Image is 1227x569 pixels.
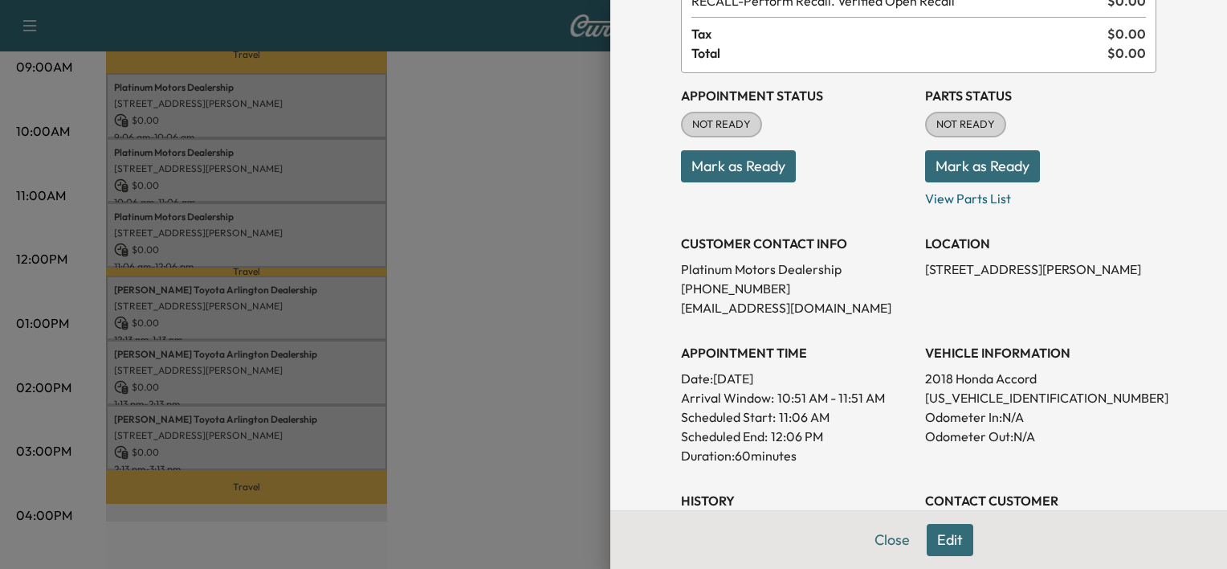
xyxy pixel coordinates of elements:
[681,369,912,388] p: Date: [DATE]
[925,260,1156,279] p: [STREET_ADDRESS][PERSON_NAME]
[925,369,1156,388] p: 2018 Honda Accord
[681,150,796,182] button: Mark as Ready
[1107,43,1146,63] span: $ 0.00
[681,343,912,362] h3: APPOINTMENT TIME
[681,427,768,446] p: Scheduled End:
[927,524,973,556] button: Edit
[681,388,912,407] p: Arrival Window:
[683,117,760,133] span: NOT READY
[925,182,1156,208] p: View Parts List
[1107,24,1146,43] span: $ 0.00
[925,343,1156,362] h3: VEHICLE INFORMATION
[925,427,1156,446] p: Odometer Out: N/A
[691,24,1107,43] span: Tax
[777,388,885,407] span: 10:51 AM - 11:51 AM
[681,407,776,427] p: Scheduled Start:
[925,150,1040,182] button: Mark as Ready
[864,524,920,556] button: Close
[681,279,912,298] p: [PHONE_NUMBER]
[927,117,1005,133] span: NOT READY
[779,407,830,427] p: 11:06 AM
[925,86,1156,105] h3: Parts Status
[771,427,823,446] p: 12:06 PM
[681,446,912,465] p: Duration: 60 minutes
[925,234,1156,253] h3: LOCATION
[925,388,1156,407] p: [US_VEHICLE_IDENTIFICATION_NUMBER]
[681,86,912,105] h3: Appointment Status
[681,234,912,253] h3: CUSTOMER CONTACT INFO
[691,43,1107,63] span: Total
[681,298,912,317] p: [EMAIL_ADDRESS][DOMAIN_NAME]
[925,491,1156,510] h3: CONTACT CUSTOMER
[681,491,912,510] h3: History
[681,260,912,279] p: Platinum Motors Dealership
[925,407,1156,427] p: Odometer In: N/A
